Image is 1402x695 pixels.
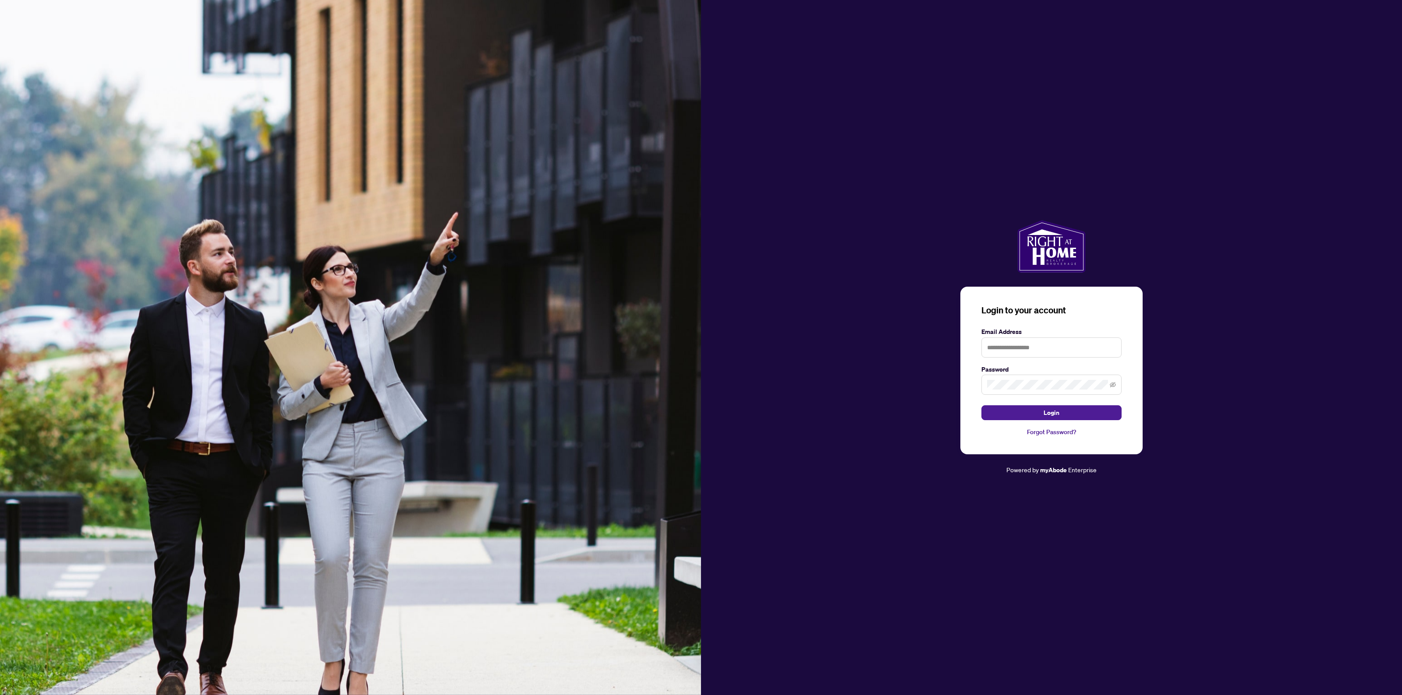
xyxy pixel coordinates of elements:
[981,405,1122,420] button: Login
[1068,466,1097,474] span: Enterprise
[1017,220,1085,273] img: ma-logo
[1006,466,1039,474] span: Powered by
[1040,465,1067,475] a: myAbode
[1110,382,1116,388] span: eye-invisible
[981,427,1122,437] a: Forgot Password?
[981,327,1122,337] label: Email Address
[981,304,1122,316] h3: Login to your account
[1044,406,1059,420] span: Login
[981,365,1122,374] label: Password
